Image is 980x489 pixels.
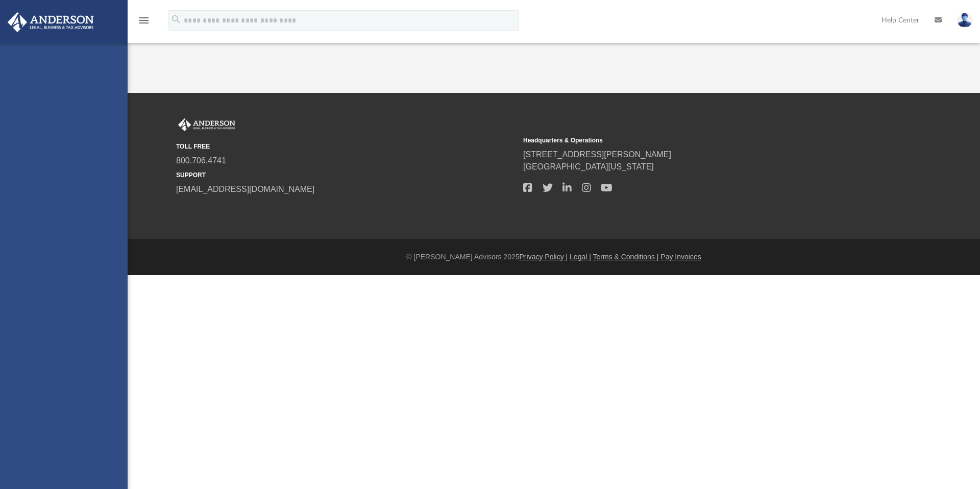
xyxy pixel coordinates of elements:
i: menu [138,14,150,27]
a: 800.706.4741 [176,156,226,165]
img: User Pic [957,13,972,28]
small: TOLL FREE [176,142,516,151]
a: Terms & Conditions | [593,253,659,261]
a: [EMAIL_ADDRESS][DOMAIN_NAME] [176,185,314,193]
i: search [170,14,182,25]
a: menu [138,19,150,27]
small: SUPPORT [176,170,516,180]
div: © [PERSON_NAME] Advisors 2025 [128,252,980,262]
small: Headquarters & Operations [523,136,863,145]
a: [STREET_ADDRESS][PERSON_NAME] [523,150,671,159]
a: Privacy Policy | [520,253,568,261]
a: [GEOGRAPHIC_DATA][US_STATE] [523,162,654,171]
a: Pay Invoices [660,253,701,261]
img: Anderson Advisors Platinum Portal [176,118,237,132]
a: Legal | [570,253,591,261]
img: Anderson Advisors Platinum Portal [5,12,97,32]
